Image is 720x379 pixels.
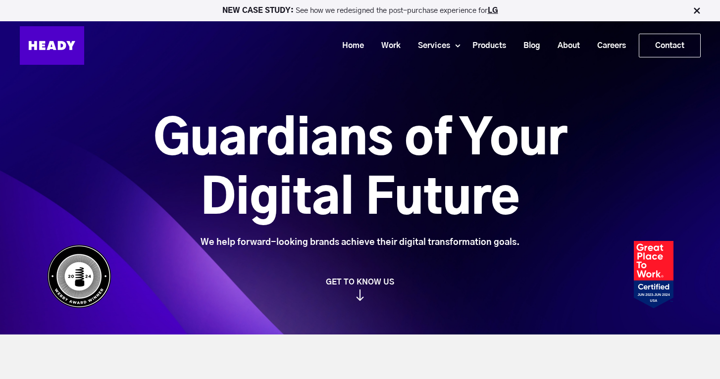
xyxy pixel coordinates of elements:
a: LG [488,7,498,14]
a: About [545,37,585,55]
img: arrow_down [356,289,364,301]
p: See how we redesigned the post-purchase experience for [4,7,716,14]
a: Careers [585,37,631,55]
img: Heady_Logo_Web-01 (1) [20,26,84,65]
strong: NEW CASE STUDY: [222,7,296,14]
a: Home [330,37,369,55]
img: Close Bar [692,6,702,16]
a: GET TO KNOW US [42,277,678,301]
div: Navigation Menu [94,34,701,57]
div: We help forward-looking brands achieve their digital transformation goals. [98,237,622,248]
a: Products [460,37,511,55]
a: Work [369,37,406,55]
a: Contact [639,34,700,57]
a: Services [406,37,455,55]
img: Heady_WebbyAward_Winner-4 [47,244,111,308]
img: Heady_2023_Certification_Badge [634,241,673,308]
a: Blog [511,37,545,55]
h1: Guardians of Your Digital Future [98,110,622,229]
